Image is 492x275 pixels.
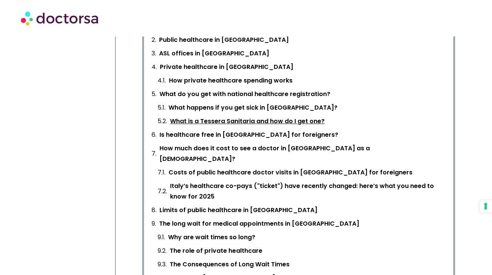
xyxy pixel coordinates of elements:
a: Italy’s healthcare co-pays ("ticket") have recently changed: here’s what you need to know for 2025 [170,181,445,202]
a: How much does it cost to see a doctor in [GEOGRAPHIC_DATA] as a [DEMOGRAPHIC_DATA]? [159,143,445,164]
a: Private healthcare in [GEOGRAPHIC_DATA] [160,62,293,72]
a: How private healthcare spending works [169,75,293,86]
a: The Consequences of Long Wait Times [170,259,290,270]
a: What do you get with national healthcare registration? [159,89,330,99]
a: The long wait for medical appointments in [GEOGRAPHIC_DATA] [159,218,359,229]
a: The role of private healthcare [170,246,262,256]
a: Is healthcare free in [GEOGRAPHIC_DATA] for foreigners? [159,130,338,140]
a: What happens if you get sick in [GEOGRAPHIC_DATA]? [169,102,337,113]
a: ASL offices in [GEOGRAPHIC_DATA] [159,48,269,59]
a: Public healthcare in [GEOGRAPHIC_DATA] [159,35,289,45]
button: Your consent preferences for tracking technologies [479,200,492,213]
a: Limits of public healthcare in [GEOGRAPHIC_DATA] [159,205,317,215]
a: What is a Tessera Sanitaria and how do I get one? [170,116,325,127]
a: Why are wait times so long? [168,232,255,243]
a: Costs of public healthcare doctor visits in [GEOGRAPHIC_DATA] for foreigners [169,167,412,178]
